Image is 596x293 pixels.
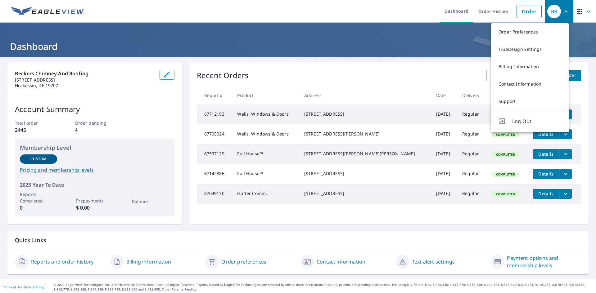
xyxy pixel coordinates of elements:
a: Payment options and membership levels [507,254,581,269]
td: [DATE] [431,164,457,184]
p: [STREET_ADDRESS] [15,77,155,83]
span: Completed [492,192,519,196]
button: detailsBtn-67142886 [533,169,559,179]
a: Reports and order history [31,258,93,265]
span: Completed [492,132,519,137]
p: 2025 Year To Date [20,181,169,189]
p: 2445 [15,126,55,134]
td: 67049130 [197,184,233,204]
p: Account Summary [15,104,174,115]
img: EV Logo [11,7,84,16]
td: 67537129 [197,144,233,164]
a: Order preferences [221,258,266,265]
td: Regular [457,164,487,184]
div: BB [547,5,561,18]
div: [STREET_ADDRESS] [304,171,426,177]
td: Gutter Comm. [232,184,299,204]
a: TrueDesign Settings [491,41,569,58]
td: Regular [457,144,487,164]
td: Full House™ [232,144,299,164]
span: Details [537,131,555,137]
span: Details [537,191,555,197]
button: filesDropdownBtn-67537129 [559,149,572,159]
p: Order pending [75,120,115,126]
button: detailsBtn-67049130 [533,189,559,199]
button: detailsBtn-67537129 [533,149,559,159]
a: Order Preferences [491,23,569,41]
p: Total order [15,120,55,126]
p: Custom [30,156,47,162]
td: [DATE] [431,184,457,204]
button: filesDropdownBtn-67705924 [559,129,572,139]
td: Walls, Windows & Doors [232,124,299,144]
button: detailsBtn-67705924 [533,129,559,139]
th: Date [431,86,457,104]
p: Beckers Chimney And Roofing [15,70,155,77]
td: 67705924 [197,124,233,144]
p: Quick Links [15,236,581,244]
div: [STREET_ADDRESS] [304,190,426,197]
p: Reports Completed [20,191,57,204]
button: filesDropdownBtn-67049130 [559,189,572,199]
span: Details [537,171,555,177]
p: $ 0.00 [76,204,113,211]
a: Order [517,5,542,18]
span: Details [537,151,555,157]
p: Membership Level [20,144,169,152]
td: 67142886 [197,164,233,184]
p: Recent Orders [197,70,249,81]
td: Regular [457,184,487,204]
a: View All Orders [486,70,531,81]
div: [STREET_ADDRESS][PERSON_NAME][PERSON_NAME] [304,151,426,157]
td: Regular [457,124,487,144]
span: Completed [492,152,519,157]
th: Product [232,86,299,104]
span: Log Out [512,118,561,125]
td: 67712193 [197,104,233,124]
span: Completed [492,172,519,176]
p: | [3,285,44,289]
p: Prepayments [76,198,113,204]
a: Billing Information [491,58,569,75]
th: Address [299,86,431,104]
p: 4 [75,126,115,134]
a: Text alert settings [412,258,455,265]
a: Support [491,93,569,110]
td: [DATE] [431,144,457,164]
div: [STREET_ADDRESS][PERSON_NAME] [304,131,426,137]
button: filesDropdownBtn-67142886 [559,169,572,179]
td: Full House™ [232,164,299,184]
div: [STREET_ADDRESS] [304,111,426,117]
a: Privacy Policy [24,285,44,289]
td: [DATE] [431,124,457,144]
td: Walls, Windows & Doors [232,104,299,124]
button: Log Out [491,110,569,132]
td: Regular [457,104,487,124]
th: Report # [197,86,233,104]
p: © 2025 Eagle View Technologies, Inc. and Pictometry International Corp. All Rights Reserved. Repo... [54,282,593,292]
a: Contact Information [491,75,569,93]
a: Pricing and membership levels [20,166,169,174]
p: Balance [132,198,169,205]
h1: Dashboard [7,40,589,53]
a: Terms of Use [3,285,22,289]
a: Billing information [126,258,171,265]
th: Status [487,86,528,104]
td: [DATE] [431,104,457,124]
a: Contact information [317,258,365,265]
p: 0 [20,204,57,211]
p: Hockessin, DE 19707 [15,83,155,88]
th: Delivery [457,86,487,104]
